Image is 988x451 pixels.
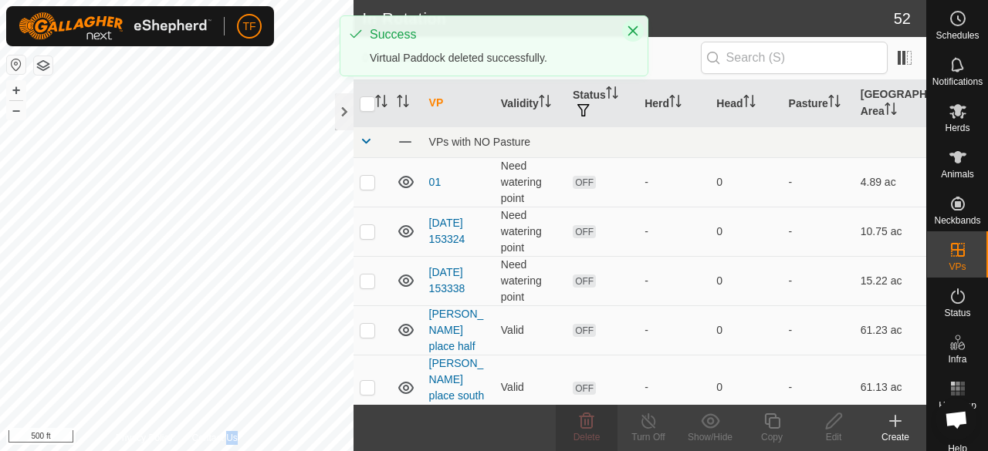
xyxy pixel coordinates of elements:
[495,80,567,127] th: Validity
[429,308,484,352] a: [PERSON_NAME] place half
[429,357,485,418] a: [PERSON_NAME] place south 3
[645,322,704,338] div: -
[645,224,704,240] div: -
[573,274,596,288] span: OFF
[710,80,782,127] th: Head
[854,305,926,355] td: 61.23 ac
[803,430,864,444] div: Edit
[645,379,704,395] div: -
[7,101,25,119] button: –
[539,97,551,109] p-sorticon: Activate to sort
[495,256,567,305] td: Need watering point
[701,42,888,74] input: Search (S)
[934,216,980,225] span: Neckbands
[783,80,854,127] th: Pasture
[783,355,854,420] td: -
[375,97,387,109] p-sorticon: Activate to sort
[622,20,644,42] button: Close
[423,80,495,127] th: VP
[854,256,926,305] td: 15.22 ac
[638,80,710,127] th: Herd
[429,136,920,148] div: VPs with NO Pasture
[645,174,704,190] div: -
[574,432,601,443] span: Delete
[363,9,894,28] h2: In Rotation
[710,305,782,355] td: 0
[932,77,983,86] span: Notifications
[567,80,638,127] th: Status
[645,273,704,289] div: -
[945,123,969,133] span: Herds
[936,399,977,440] div: Open chat
[370,50,611,66] div: Virtual Paddock deleted successfully.
[854,355,926,420] td: 61.13 ac
[944,308,970,318] span: Status
[495,305,567,355] td: Valid
[679,430,741,444] div: Show/Hide
[370,25,611,44] div: Success
[191,431,237,445] a: Contact Us
[573,225,596,238] span: OFF
[19,12,211,40] img: Gallagher Logo
[864,430,926,444] div: Create
[741,430,803,444] div: Copy
[783,207,854,256] td: -
[894,7,911,30] span: 52
[783,305,854,355] td: -
[743,97,756,109] p-sorticon: Activate to sort
[7,81,25,99] button: +
[783,157,854,207] td: -
[939,401,976,410] span: Heatmap
[710,256,782,305] td: 0
[710,355,782,420] td: 0
[941,170,974,179] span: Animals
[885,105,897,117] p-sorticon: Activate to sort
[949,262,966,271] span: VPs
[429,217,465,245] a: [DATE] 153324
[854,207,926,256] td: 10.75 ac
[429,176,442,188] a: 01
[710,157,782,207] td: 0
[7,56,25,74] button: Reset Map
[783,256,854,305] td: -
[854,80,926,127] th: [GEOGRAPHIC_DATA] Area
[495,157,567,207] td: Need watering point
[495,355,567,420] td: Valid
[936,31,979,40] span: Schedules
[573,176,596,189] span: OFF
[710,207,782,256] td: 0
[116,431,174,445] a: Privacy Policy
[606,89,618,101] p-sorticon: Activate to sort
[669,97,682,109] p-sorticon: Activate to sort
[397,97,409,109] p-sorticon: Activate to sort
[34,56,52,75] button: Map Layers
[573,324,596,337] span: OFF
[617,430,679,444] div: Turn Off
[573,382,596,395] span: OFF
[828,97,841,109] p-sorticon: Activate to sort
[242,19,255,35] span: TF
[854,157,926,207] td: 4.89 ac
[948,355,966,364] span: Infra
[495,207,567,256] td: Need watering point
[429,266,465,294] a: [DATE] 153338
